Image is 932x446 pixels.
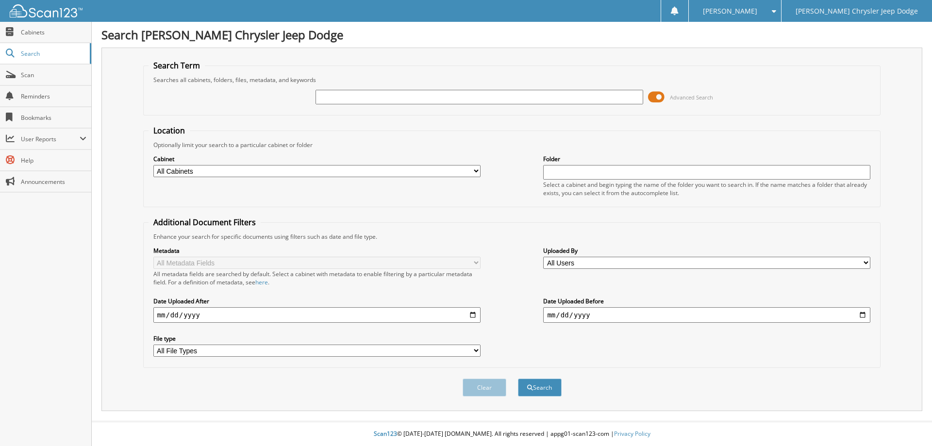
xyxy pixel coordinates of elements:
[21,114,86,122] span: Bookmarks
[543,247,870,255] label: Uploaded By
[670,94,713,101] span: Advanced Search
[543,181,870,197] div: Select a cabinet and begin typing the name of the folder you want to search in. If the name match...
[153,307,481,323] input: start
[21,156,86,165] span: Help
[21,71,86,79] span: Scan
[149,141,876,149] div: Optionally limit your search to a particular cabinet or folder
[255,278,268,286] a: here
[703,8,757,14] span: [PERSON_NAME]
[149,60,205,71] legend: Search Term
[21,92,86,100] span: Reminders
[10,4,83,17] img: scan123-logo-white.svg
[149,125,190,136] legend: Location
[153,270,481,286] div: All metadata fields are searched by default. Select a cabinet with metadata to enable filtering b...
[614,429,650,438] a: Privacy Policy
[153,247,481,255] label: Metadata
[518,379,562,396] button: Search
[153,155,481,163] label: Cabinet
[543,155,870,163] label: Folder
[92,422,932,446] div: © [DATE]-[DATE] [DOMAIN_NAME]. All rights reserved | appg01-scan123-com |
[21,28,86,36] span: Cabinets
[101,27,922,43] h1: Search [PERSON_NAME] Chrysler Jeep Dodge
[463,379,506,396] button: Clear
[149,232,876,241] div: Enhance your search for specific documents using filters such as date and file type.
[21,135,80,143] span: User Reports
[543,297,870,305] label: Date Uploaded Before
[796,8,918,14] span: [PERSON_NAME] Chrysler Jeep Dodge
[21,50,85,58] span: Search
[149,217,261,228] legend: Additional Document Filters
[374,429,397,438] span: Scan123
[153,297,481,305] label: Date Uploaded After
[153,334,481,343] label: File type
[543,307,870,323] input: end
[149,76,876,84] div: Searches all cabinets, folders, files, metadata, and keywords
[21,178,86,186] span: Announcements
